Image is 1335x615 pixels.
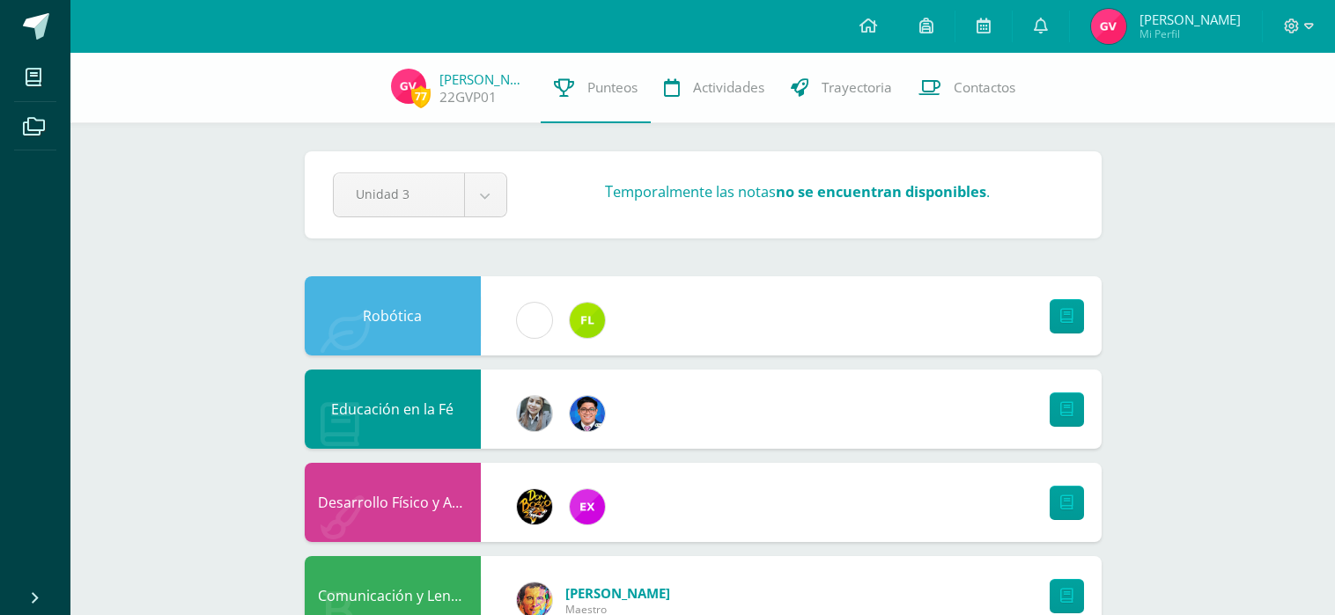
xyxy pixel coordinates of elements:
[651,53,778,123] a: Actividades
[605,182,990,201] h3: Temporalmente las notas .
[776,182,986,201] strong: no se encuentran disponibles
[305,276,481,355] div: Robótica
[517,303,552,338] img: cae4b36d6049cd6b8500bd0f72497672.png
[587,78,638,97] span: Punteos
[570,396,605,431] img: 038ac9c5e6207f3bea702a86cda391b3.png
[541,53,651,123] a: Punteos
[439,70,527,88] a: [PERSON_NAME]
[570,489,605,524] img: ce84f7dabd80ed5f5aa83b4480291ac6.png
[305,463,481,542] div: Desarrollo Físico y Artístico
[693,78,764,97] span: Actividades
[905,53,1029,123] a: Contactos
[517,489,552,524] img: 21dcd0747afb1b787494880446b9b401.png
[954,78,1015,97] span: Contactos
[1140,11,1241,28] span: [PERSON_NAME]
[411,85,431,107] span: 77
[565,584,670,602] span: [PERSON_NAME]
[305,370,481,449] div: Educación en la Fé
[391,69,426,104] img: 7dc5dd6dc5eac2a4813ab7ae4b6d8255.png
[822,78,892,97] span: Trayectoria
[570,303,605,338] img: d6c3c6168549c828b01e81933f68206c.png
[778,53,905,123] a: Trayectoria
[439,88,497,106] a: 22GVP01
[517,396,552,431] img: cba4c69ace659ae4cf02a5761d9a2473.png
[1140,26,1241,41] span: Mi Perfil
[1091,9,1126,44] img: 7dc5dd6dc5eac2a4813ab7ae4b6d8255.png
[356,173,442,215] span: Unidad 3
[334,173,506,216] a: Unidad 3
